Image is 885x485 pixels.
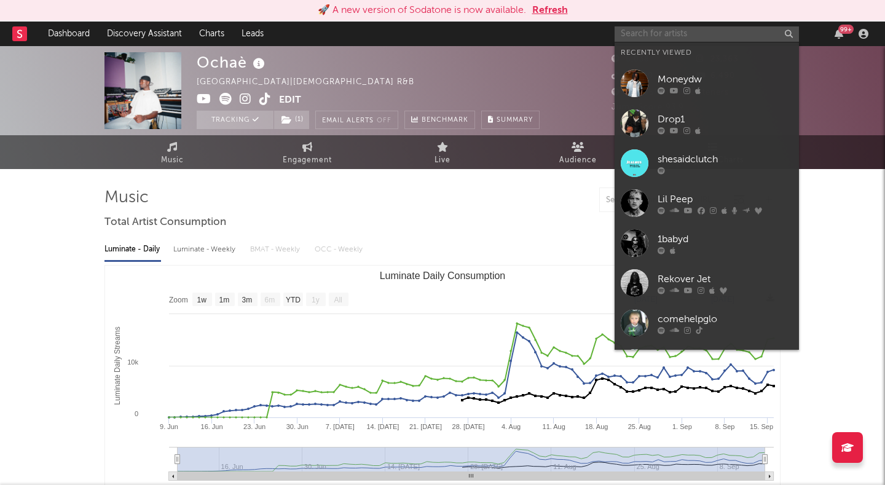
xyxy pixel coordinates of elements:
[452,423,485,430] text: 28. [DATE]
[366,423,399,430] text: 14. [DATE]
[615,303,799,343] a: comehelpglo
[286,423,309,430] text: 30. Jun
[160,423,178,430] text: 9. Jun
[243,423,265,430] text: 23. Jun
[502,423,521,430] text: 4. Aug
[375,135,510,169] a: Live
[104,239,161,260] div: Luminate - Daily
[197,75,428,90] div: [GEOGRAPHIC_DATA] | [DEMOGRAPHIC_DATA] R&B
[612,89,729,97] span: 77,805 Monthly Listeners
[273,111,310,129] span: ( 1 )
[621,45,793,60] div: Recently Viewed
[658,272,793,286] div: Rekover Jet
[98,22,191,46] a: Discovery Assistant
[658,312,793,326] div: comehelpglo
[265,296,275,304] text: 6m
[612,72,653,80] span: 12,700
[127,358,138,366] text: 10k
[750,423,773,430] text: 15. Sep
[628,423,651,430] text: 25. Aug
[113,326,122,404] text: Luminate Daily Streams
[497,117,533,124] span: Summary
[242,296,253,304] text: 3m
[672,423,692,430] text: 1. Sep
[559,153,597,168] span: Audience
[286,296,301,304] text: YTD
[715,423,735,430] text: 8. Sep
[135,410,138,417] text: 0
[612,55,650,63] span: 6,038
[318,3,526,18] div: 🚀 A new version of Sodatone is now available.
[197,52,268,73] div: Ochaè
[612,103,684,111] span: Jump Score: 93.9
[615,26,799,42] input: Search for artists
[104,135,240,169] a: Music
[658,232,793,246] div: 1babyd
[510,135,645,169] a: Audience
[274,111,309,129] button: (1)
[377,117,391,124] em: Off
[404,111,475,129] a: Benchmark
[240,135,375,169] a: Engagement
[380,270,506,281] text: Luminate Daily Consumption
[615,103,799,143] a: Drop1
[283,153,332,168] span: Engagement
[435,153,450,168] span: Live
[409,423,442,430] text: 21. [DATE]
[835,29,843,39] button: 99+
[615,183,799,223] a: Lil Peep
[315,111,398,129] button: Email AlertsOff
[615,343,799,383] a: gLowDaKidd
[838,25,854,34] div: 99 +
[104,215,226,230] span: Total Artist Consumption
[658,112,793,127] div: Drop1
[191,22,233,46] a: Charts
[334,296,342,304] text: All
[161,153,184,168] span: Music
[312,296,320,304] text: 1y
[481,111,540,129] button: Summary
[658,152,793,167] div: shesaidclutch
[658,72,793,87] div: Moneydw
[615,63,799,103] a: Moneydw
[201,423,223,430] text: 16. Jun
[658,192,793,207] div: Lil Peep
[326,423,355,430] text: 7. [DATE]
[279,93,301,108] button: Edit
[197,111,273,129] button: Tracking
[615,223,799,263] a: 1babyd
[422,113,468,128] span: Benchmark
[532,3,568,18] button: Refresh
[615,263,799,303] a: Rekover Jet
[233,22,272,46] a: Leads
[169,296,188,304] text: Zoom
[219,296,230,304] text: 1m
[197,296,207,304] text: 1w
[39,22,98,46] a: Dashboard
[173,239,238,260] div: Luminate - Weekly
[600,195,730,205] input: Search by song name or URL
[543,423,565,430] text: 11. Aug
[615,143,799,183] a: shesaidclutch
[585,423,608,430] text: 18. Aug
